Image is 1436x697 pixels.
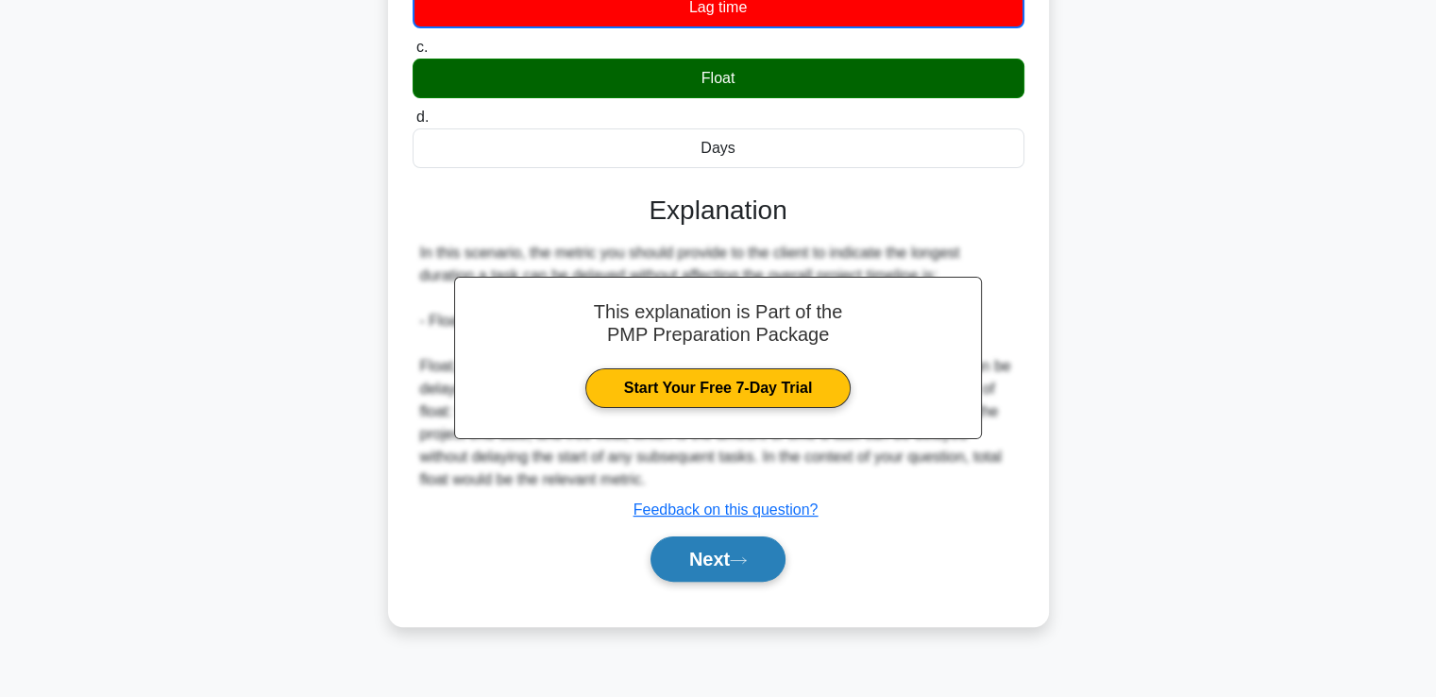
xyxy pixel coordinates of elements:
span: c. [416,39,428,55]
a: Start Your Free 7-Day Trial [585,368,851,408]
div: Days [413,128,1024,168]
div: Float [413,59,1024,98]
a: Feedback on this question? [634,501,819,518]
button: Next [650,536,786,582]
h3: Explanation [424,195,1013,227]
div: In this scenario, the metric you should provide to the client to indicate the longest duration a ... [420,242,1017,491]
span: d. [416,109,429,125]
